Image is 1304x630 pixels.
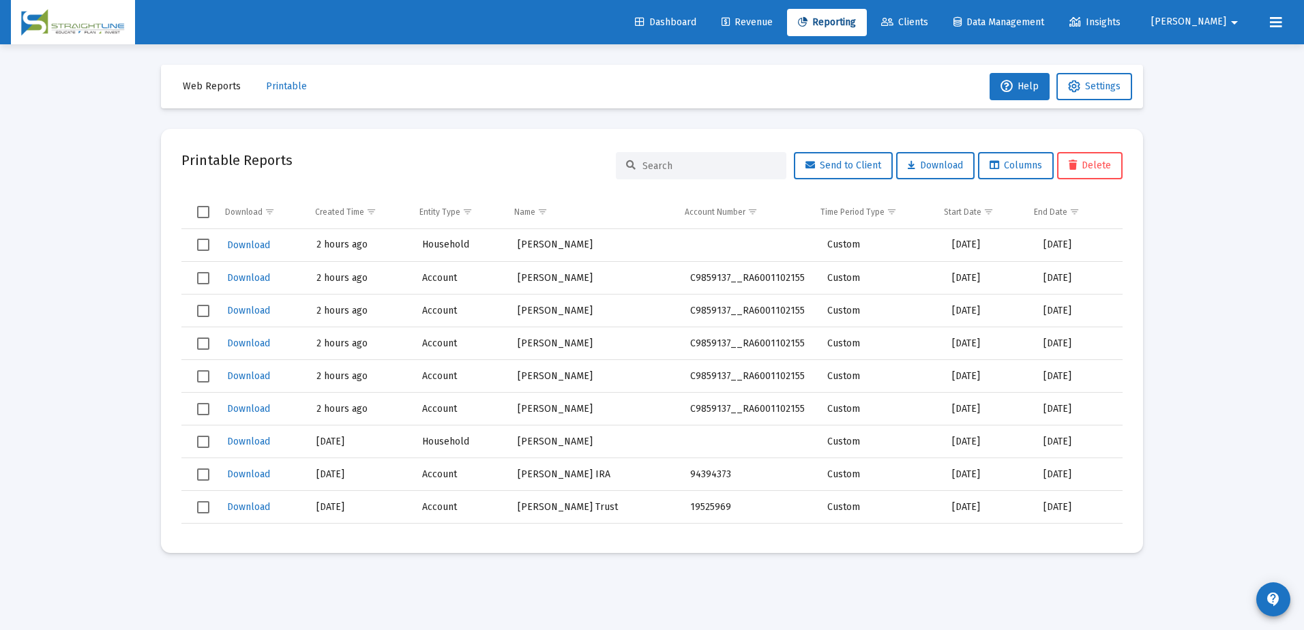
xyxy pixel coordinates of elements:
[990,73,1050,100] button: Help
[413,393,508,425] td: Account
[953,16,1044,28] span: Data Management
[413,425,508,458] td: Household
[818,360,943,393] td: Custom
[307,229,413,262] td: 2 hours ago
[227,403,270,415] span: Download
[794,152,893,179] button: Send to Client
[197,239,209,251] div: Select row
[227,370,270,382] span: Download
[307,327,413,360] td: 2 hours ago
[711,9,784,36] a: Revenue
[181,196,1123,532] div: Data grid
[978,152,1054,179] button: Columns
[818,262,943,295] td: Custom
[216,196,306,228] td: Column Download
[226,464,271,484] button: Download
[413,491,508,524] td: Account
[226,268,271,288] button: Download
[818,229,943,262] td: Custom
[226,399,271,419] button: Download
[1034,458,1123,491] td: [DATE]
[419,207,460,217] div: Entity Type
[908,160,963,171] span: Download
[197,206,209,218] div: Select all
[197,403,209,415] div: Select row
[943,425,1033,458] td: [DATE]
[265,207,275,217] span: Show filter options for column 'Download'
[983,207,994,217] span: Show filter options for column 'Start Date'
[413,458,508,491] td: Account
[505,196,675,228] td: Column Name
[413,229,508,262] td: Household
[1034,425,1123,458] td: [DATE]
[675,196,811,228] td: Column Account Number
[870,9,939,36] a: Clients
[818,425,943,458] td: Custom
[681,360,818,393] td: C9859137__RA6001102155
[887,207,897,217] span: Show filter options for column 'Time Period Type'
[197,337,209,350] div: Select row
[197,436,209,448] div: Select row
[1034,207,1067,217] div: End Date
[410,196,505,228] td: Column Entity Type
[183,80,241,92] span: Web Reports
[1024,196,1112,228] td: Column End Date
[508,262,681,295] td: [PERSON_NAME]
[943,262,1033,295] td: [DATE]
[1034,229,1123,262] td: [DATE]
[226,497,271,517] button: Download
[1034,360,1123,393] td: [DATE]
[1085,80,1121,92] span: Settings
[624,9,707,36] a: Dashboard
[226,333,271,353] button: Download
[818,458,943,491] td: Custom
[1069,207,1080,217] span: Show filter options for column 'End Date'
[227,436,270,447] span: Download
[21,9,125,36] img: Dashboard
[197,370,209,382] div: Select row
[681,393,818,425] td: C9859137__RA6001102155
[181,149,293,171] h2: Printable Reports
[514,207,535,217] div: Name
[818,491,943,524] td: Custom
[1056,73,1132,100] button: Settings
[307,262,413,295] td: 2 hours ago
[881,16,928,28] span: Clients
[943,458,1033,491] td: [DATE]
[508,229,681,262] td: [PERSON_NAME]
[1226,9,1243,36] mat-icon: arrow_drop_down
[227,468,270,480] span: Download
[934,196,1024,228] td: Column Start Date
[227,305,270,316] span: Download
[306,196,410,228] td: Column Created Time
[508,524,681,556] td: [PERSON_NAME]
[307,524,413,556] td: [DATE]
[197,468,209,481] div: Select row
[307,360,413,393] td: 2 hours ago
[681,327,818,360] td: C9859137__RA6001102155
[307,295,413,327] td: 2 hours ago
[508,360,681,393] td: [PERSON_NAME]
[1034,262,1123,295] td: [DATE]
[255,73,318,100] button: Printable
[227,501,270,513] span: Download
[943,393,1033,425] td: [DATE]
[642,160,776,172] input: Search
[197,501,209,513] div: Select row
[818,295,943,327] td: Custom
[226,301,271,320] button: Download
[413,327,508,360] td: Account
[197,272,209,284] div: Select row
[508,458,681,491] td: [PERSON_NAME] IRA
[722,16,773,28] span: Revenue
[943,360,1033,393] td: [DATE]
[787,9,867,36] a: Reporting
[1034,295,1123,327] td: [DATE]
[811,196,934,228] td: Column Time Period Type
[413,524,508,556] td: Household
[943,295,1033,327] td: [DATE]
[685,207,745,217] div: Account Number
[1151,16,1226,28] span: [PERSON_NAME]
[943,327,1033,360] td: [DATE]
[798,16,856,28] span: Reporting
